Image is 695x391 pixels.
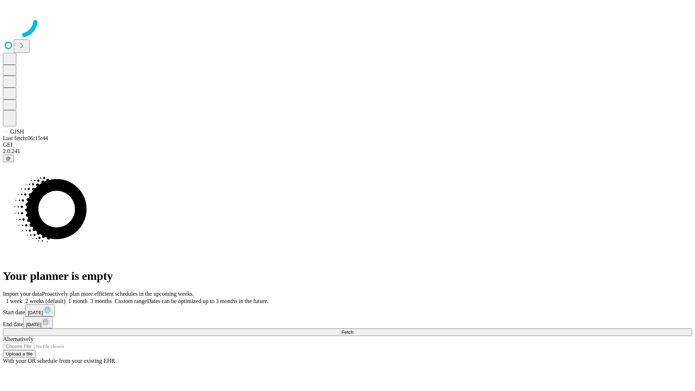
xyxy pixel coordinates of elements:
[68,298,88,304] span: 1 month
[3,304,692,316] div: Start date
[23,316,53,328] button: [DATE]
[42,291,194,297] span: Proactively plan more efficient schedules in the upcoming weeks.
[26,322,41,327] span: [DATE]
[115,298,147,304] span: Custom range
[3,358,115,364] span: With your OR schedule from your existing EHR
[90,298,112,304] span: 3 months
[3,328,692,336] button: Fetch
[341,329,353,335] span: Fetch
[3,155,14,162] button: @
[25,304,55,316] button: [DATE]
[3,148,692,155] div: 2.0.241
[3,269,692,283] h1: Your planner is empty
[3,142,692,148] div: GEI
[6,298,22,304] span: 1 week
[3,291,42,297] span: Import your data
[147,298,268,304] span: Dates can be optimized up to 3 months in the future.
[28,310,43,315] span: [DATE]
[3,350,35,358] button: Upload a file
[6,156,11,161] span: @
[3,316,692,328] div: End date
[25,298,66,304] span: 2 weeks (default)
[3,336,33,342] span: Alternatively
[3,135,48,141] span: Last fetch: 06:15:44
[10,129,24,135] span: GJSH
